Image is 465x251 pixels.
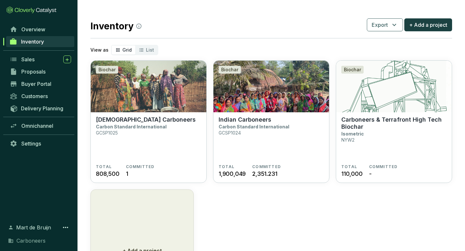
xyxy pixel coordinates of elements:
[6,78,74,89] a: Buyer Portal
[219,169,246,178] span: 1,900,049
[21,123,53,129] span: Omnichannel
[21,105,63,112] span: Delivery Planning
[369,169,372,178] span: -
[96,66,118,74] div: Biochar
[90,47,108,53] p: View as
[96,116,196,123] p: [DEMOGRAPHIC_DATA] Carboneers
[341,66,364,74] div: Biochar
[126,169,128,178] span: 1
[21,38,44,45] span: Inventory
[6,91,74,102] a: Customers
[126,164,155,169] span: COMMITTED
[21,140,41,147] span: Settings
[96,164,112,169] span: TOTAL
[336,60,452,183] a: Carboneers & Terrafront High Tech BiocharBiocharCarboneers & Terrafront High Tech BiocharIsometri...
[91,61,206,112] img: Ghanaian Carboneers
[252,169,277,178] span: 2,351.231
[90,19,141,33] h2: Inventory
[404,18,452,31] button: + Add a project
[90,60,207,183] a: Ghanaian CarboneersBiochar[DEMOGRAPHIC_DATA] CarboneersCarbon Standard InternationalGCSP1025TOTAL...
[96,169,119,178] span: 808,500
[21,26,45,33] span: Overview
[146,47,154,53] span: List
[6,103,74,114] a: Delivery Planning
[6,36,74,47] a: Inventory
[213,60,329,183] a: Indian CarboneersBiocharIndian CarboneersCarbon Standard InternationalGCSP1024TOTAL1,900,049COMMI...
[96,130,118,136] p: GCSP1025
[16,224,51,231] span: Mart de Bruijn
[219,164,234,169] span: TOTAL
[21,68,46,75] span: Proposals
[213,61,329,112] img: Indian Carboneers
[111,45,158,55] div: segmented control
[409,21,447,29] span: + Add a project
[16,237,46,245] span: Carboneers
[21,81,51,87] span: Buyer Portal
[6,66,74,77] a: Proposals
[219,130,241,136] p: GCSP1024
[372,21,388,29] span: Export
[6,24,74,35] a: Overview
[122,47,132,53] span: Grid
[341,137,355,143] p: NYW2
[219,124,289,129] p: Carbon Standard International
[369,164,398,169] span: COMMITTED
[6,138,74,149] a: Settings
[6,120,74,131] a: Omnichannel
[219,66,241,74] div: Biochar
[96,124,167,129] p: Carbon Standard International
[219,116,271,123] p: Indian Carboneers
[341,164,357,169] span: TOTAL
[6,54,74,65] a: Sales
[21,56,35,63] span: Sales
[341,116,447,130] p: Carboneers & Terrafront High Tech Biochar
[341,169,363,178] span: 110,000
[367,18,403,31] button: Export
[21,93,48,99] span: Customers
[252,164,281,169] span: COMMITTED
[336,61,452,112] img: Carboneers & Terrafront High Tech Biochar
[341,131,364,136] p: Isometric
